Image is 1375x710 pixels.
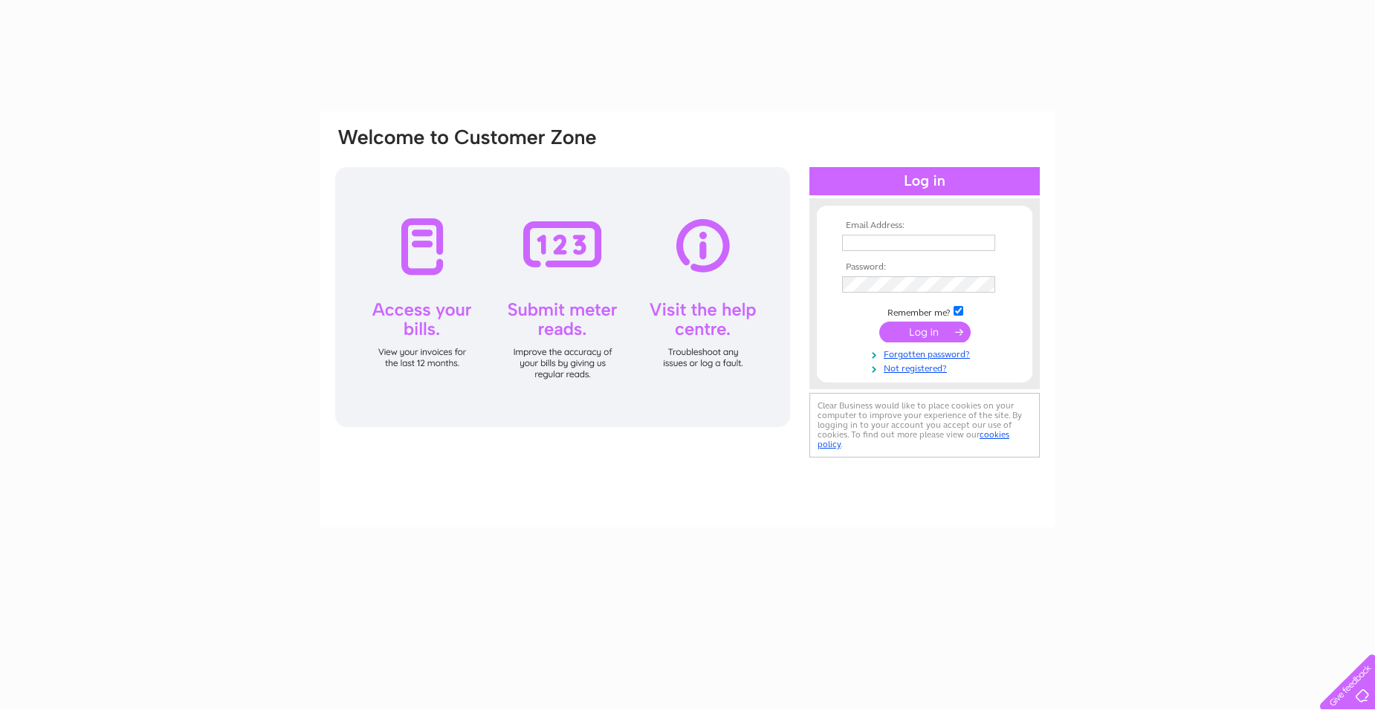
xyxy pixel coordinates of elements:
[879,322,971,342] input: Submit
[838,221,1011,231] th: Email Address:
[842,346,1011,360] a: Forgotten password?
[809,393,1040,457] div: Clear Business would like to place cookies on your computer to improve your experience of the sit...
[818,429,1009,449] a: cookies policy
[838,304,1011,319] td: Remember me?
[842,360,1011,374] a: Not registered?
[838,262,1011,273] th: Password:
